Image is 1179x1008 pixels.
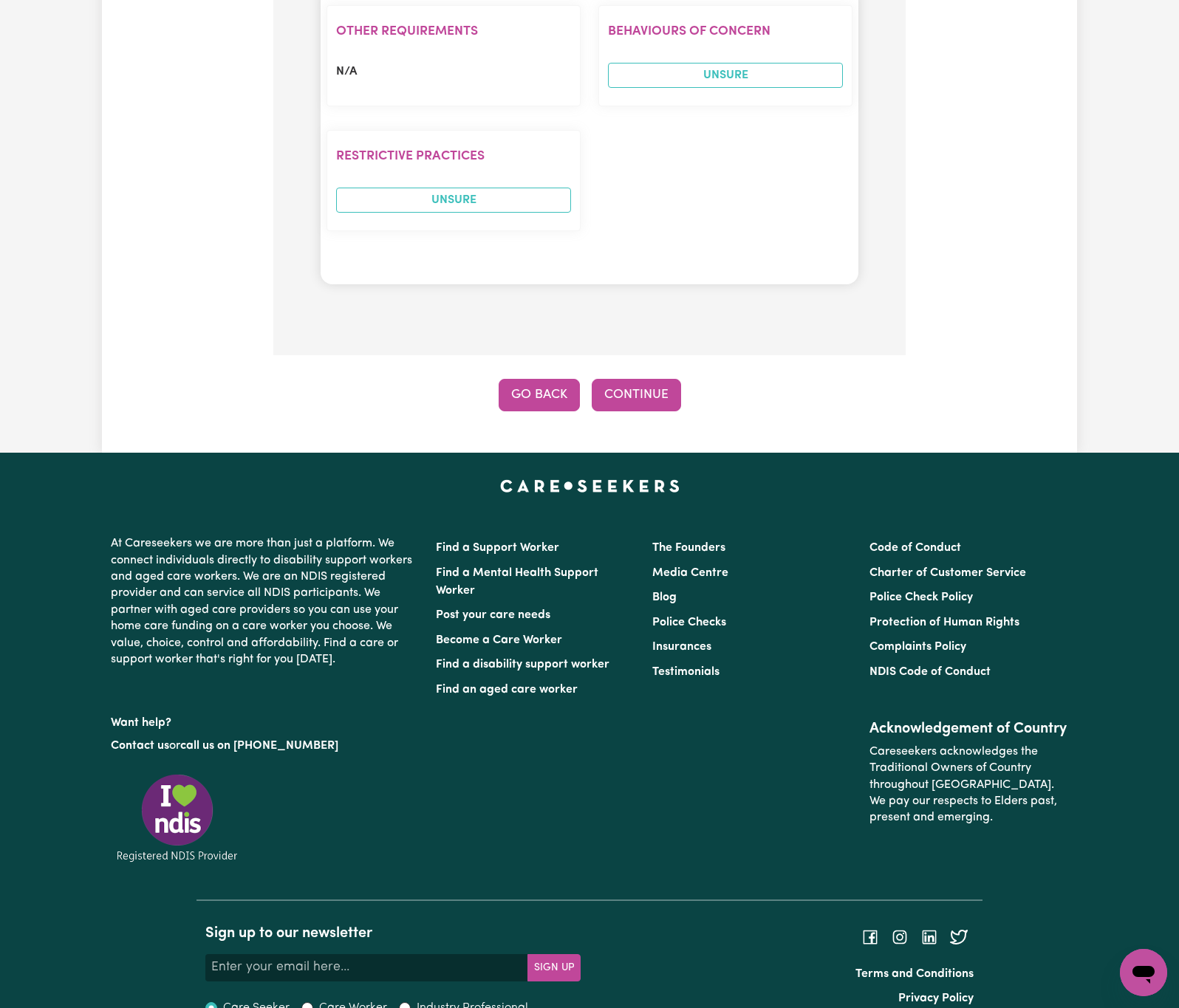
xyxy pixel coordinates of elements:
a: Code of Conduct [869,542,961,554]
button: Continue [592,379,681,411]
a: Follow Careseekers on Twitter [950,931,968,943]
a: Police Check Policy [869,592,973,603]
p: Want help? [111,709,418,731]
a: Careseekers home page [500,479,680,491]
p: At Careseekers we are more than just a platform. We connect individuals directly to disability su... [111,529,418,673]
a: Police Checks [652,617,726,628]
button: Go Back [499,379,580,411]
span: UNSURE [608,63,843,88]
img: Registered NDIS provider [111,772,244,864]
a: call us on [PHONE_NUMBER] [180,740,338,752]
h2: Sign up to our newsletter [205,925,581,942]
a: NDIS Code of Conduct [869,666,991,678]
a: Follow Careseekers on LinkedIn [920,931,938,943]
iframe: Button to launch messaging window [1120,949,1167,996]
span: N/A [336,66,357,78]
a: Post your care needs [436,609,550,621]
p: Careseekers acknowledges the Traditional Owners of Country throughout [GEOGRAPHIC_DATA]. We pay o... [869,738,1068,832]
h2: Restrictive Practices [336,148,571,164]
a: Protection of Human Rights [869,617,1019,628]
a: Follow Careseekers on Facebook [861,931,879,943]
h2: Acknowledgement of Country [869,720,1068,738]
a: Complaints Policy [869,641,966,653]
a: Blog [652,592,677,603]
h2: Other requirements [336,24,571,39]
a: Media Centre [652,567,728,579]
input: Enter your email here... [205,954,528,981]
span: UNSURE [336,188,571,213]
a: Follow Careseekers on Instagram [891,931,909,943]
a: Find an aged care worker [436,684,578,696]
a: Terms and Conditions [855,968,974,980]
a: Charter of Customer Service [869,567,1026,579]
button: Subscribe [527,954,581,981]
a: Become a Care Worker [436,634,562,646]
a: Contact us [111,740,169,752]
a: Insurances [652,641,711,653]
a: Find a Mental Health Support Worker [436,567,598,597]
p: or [111,732,418,760]
a: Find a Support Worker [436,542,559,554]
a: Privacy Policy [898,992,974,1004]
a: Testimonials [652,666,720,678]
a: The Founders [652,542,725,554]
a: Find a disability support worker [436,659,609,671]
h2: Behaviours of Concern [608,24,843,39]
